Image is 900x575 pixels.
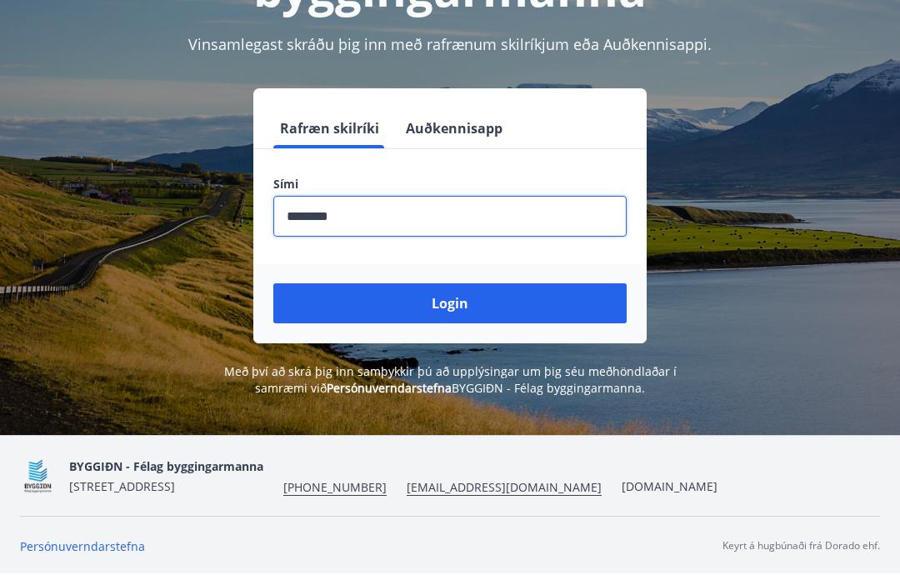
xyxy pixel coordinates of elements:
[69,458,263,474] span: BYGGIÐN - Félag byggingarmanna
[188,34,712,54] span: Vinsamlegast skráðu þig inn með rafrænum skilríkjum eða Auðkennisappi.
[20,458,56,494] img: BKlGVmlTW1Qrz68WFGMFQUcXHWdQd7yePWMkvn3i.png
[20,538,145,554] a: Persónuverndarstefna
[722,538,880,553] p: Keyrt á hugbúnaði frá Dorado ehf.
[273,108,386,148] button: Rafræn skilríki
[224,363,677,396] span: Með því að skrá þig inn samþykkir þú að upplýsingar um þig séu meðhöndlaðar í samræmi við BYGGIÐN...
[399,108,509,148] button: Auðkennisapp
[69,478,175,494] span: [STREET_ADDRESS]
[622,478,717,494] a: [DOMAIN_NAME]
[273,283,627,323] button: Login
[273,176,627,192] label: Sími
[327,380,452,396] a: Persónuverndarstefna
